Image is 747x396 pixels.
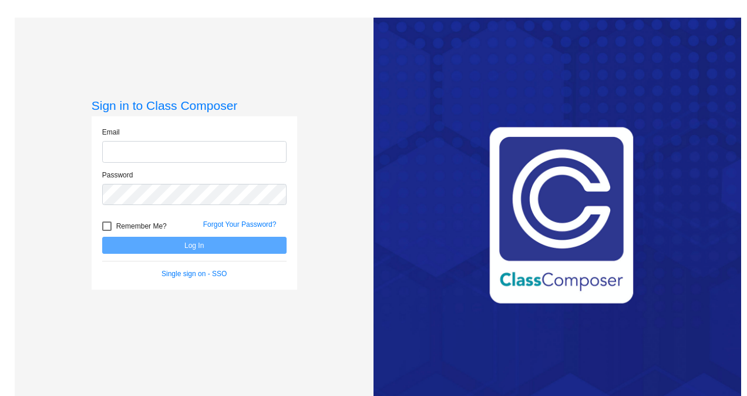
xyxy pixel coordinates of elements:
[102,170,133,180] label: Password
[161,270,227,278] a: Single sign on - SSO
[203,220,277,229] a: Forgot Your Password?
[102,237,287,254] button: Log In
[92,98,297,113] h3: Sign in to Class Composer
[116,219,167,233] span: Remember Me?
[102,127,120,137] label: Email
